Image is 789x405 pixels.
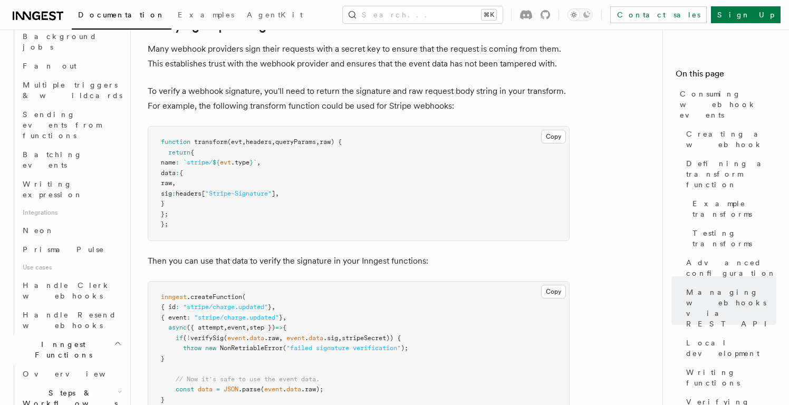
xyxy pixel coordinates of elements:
span: , [242,138,246,146]
span: .raw [264,334,279,342]
span: .parse [238,385,261,393]
button: Toggle dark mode [567,8,593,21]
span: step }) [249,324,275,331]
span: AgentKit [247,11,303,19]
span: ] [272,190,275,197]
span: Writing functions [686,367,776,388]
span: evt [220,159,231,166]
span: . [246,334,249,342]
span: queryParams [275,138,316,146]
span: . [305,334,309,342]
span: Batching events [23,150,82,169]
span: Use cases [18,259,124,276]
span: Creating a webhook [686,129,776,150]
button: Copy [541,130,566,143]
span: : [176,303,179,311]
span: , [275,190,279,197]
span: Handle Clerk webhooks [23,281,111,300]
span: Managing webhooks via REST API [686,287,776,329]
span: = [216,385,220,393]
span: if [176,334,183,342]
span: , [283,314,286,321]
span: data [286,385,301,393]
span: return [168,149,190,156]
span: // Now it's safe to use the event data. [176,375,320,383]
span: , [338,334,342,342]
span: , [316,138,320,146]
span: Example transforms [692,198,776,219]
span: ! [187,334,190,342]
span: const [176,385,194,393]
span: NonRetriableError [220,344,283,352]
span: raw [161,179,172,187]
span: "stripe/charge.updated" [183,303,268,311]
a: Examples [171,3,240,28]
span: headers [246,138,272,146]
span: raw) { [320,138,342,146]
button: Inngest Functions [8,335,124,364]
span: Testing transforms [692,228,776,249]
span: => [275,324,283,331]
span: ( [224,334,227,342]
span: { id [161,303,176,311]
span: ${ [213,159,220,166]
span: Documentation [78,11,165,19]
span: ( [261,385,264,393]
a: Documentation [72,3,171,30]
span: inngest [161,293,187,301]
span: } [161,355,165,362]
button: Copy [541,285,566,298]
p: To verify a webhook signature, you'll need to return the signature and raw request body string in... [148,84,570,113]
a: Fan out [18,56,124,75]
span: , [246,324,249,331]
kbd: ⌘K [482,9,496,20]
span: stripeSecret)) { [342,334,401,342]
span: event [227,334,246,342]
a: Defining a transform function [682,154,776,194]
span: event [264,385,283,393]
a: Multiple triggers & wildcards [18,75,124,105]
span: transform [194,138,227,146]
span: .sig [323,334,338,342]
span: data [198,385,213,393]
span: Inngest Functions [8,339,114,360]
a: Handle Resend webhooks [18,305,124,335]
span: }; [161,210,168,218]
span: "failed signature verification" [286,344,401,352]
span: "stripe/charge.updated" [194,314,279,321]
span: sig [161,190,172,197]
span: data [309,334,323,342]
span: Consuming webhook events [680,89,776,120]
span: Neon [23,226,54,235]
span: : [187,314,190,321]
span: , [272,303,275,311]
span: Background jobs [23,32,97,51]
span: }; [161,220,168,228]
a: AgentKit [240,3,309,28]
span: data [249,334,264,342]
span: Multiple triggers & wildcards [23,81,122,100]
h4: On this page [676,67,776,84]
span: { event [161,314,187,321]
p: Then you can use that data to verify the signature in your Inngest functions: [148,254,570,268]
span: , [279,334,283,342]
span: event [286,334,305,342]
a: Handle Clerk webhooks [18,276,124,305]
span: , [272,138,275,146]
span: async [168,324,187,331]
span: .createFunction [187,293,242,301]
span: verifySig [190,334,224,342]
span: Local development [686,337,776,359]
a: Contact sales [610,6,707,23]
span: Overview [23,370,131,378]
a: Writing expression [18,175,124,204]
span: , [224,324,227,331]
a: Writing functions [682,363,776,392]
span: } [249,159,253,166]
a: Sign Up [711,6,781,23]
span: event [227,324,246,331]
p: Many webhook providers sign their requests with a secret key to ensure that the request is coming... [148,42,570,71]
a: Creating a webhook [682,124,776,154]
span: Handle Resend webhooks [23,311,117,330]
span: : [176,169,179,177]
